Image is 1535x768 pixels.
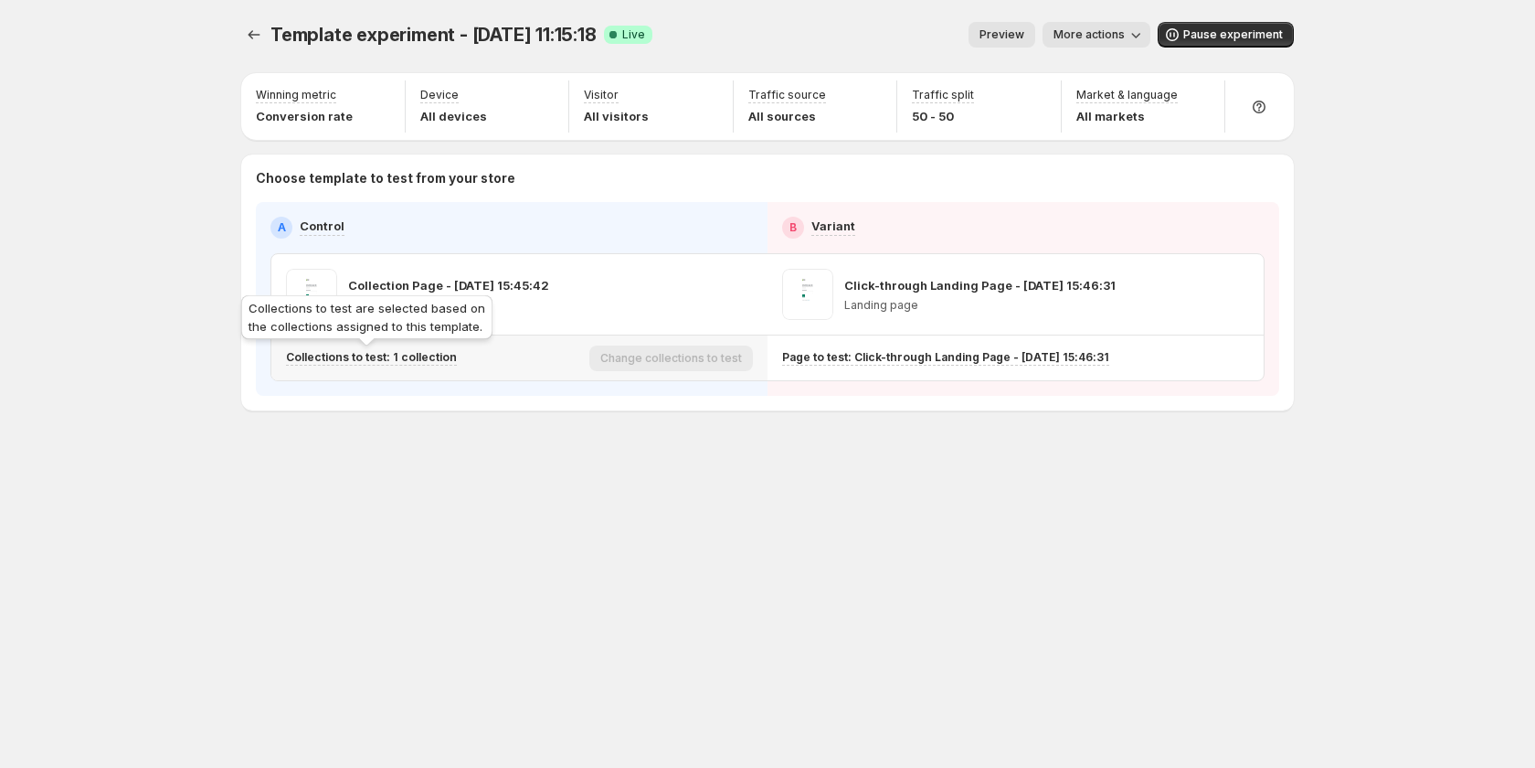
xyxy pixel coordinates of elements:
p: Click-through Landing Page - [DATE] 15:46:31 [844,276,1116,294]
p: Visitor [584,88,619,102]
p: All visitors [584,107,649,125]
p: Choose template to test from your store [256,169,1279,187]
p: Device [420,88,459,102]
p: Collections to test: 1 collection [286,350,457,365]
p: Traffic source [748,88,826,102]
span: Template experiment - [DATE] 11:15:18 [270,24,597,46]
p: 50 - 50 [912,107,974,125]
p: Page to test: Click-through Landing Page - [DATE] 15:46:31 [782,350,1109,365]
p: Conversion rate [256,107,353,125]
span: Pause experiment [1183,27,1283,42]
button: Preview [969,22,1035,48]
p: Traffic split [912,88,974,102]
p: All sources [748,107,826,125]
span: Live [622,27,645,42]
p: Winning metric [256,88,336,102]
span: Preview [979,27,1024,42]
p: All devices [420,107,487,125]
p: Variant [811,217,855,235]
span: More actions [1053,27,1125,42]
p: All markets [1076,107,1178,125]
button: Pause experiment [1158,22,1294,48]
p: Market & language [1076,88,1178,102]
h2: A [278,220,286,235]
p: Collection Page - [DATE] 15:45:42 [348,276,549,294]
h2: B [789,220,797,235]
p: Landing page [844,298,1116,313]
img: Click-through Landing Page - Aug 28, 15:46:31 [782,269,833,320]
img: Collection Page - Aug 28, 15:45:42 [286,269,337,320]
p: Control [300,217,344,235]
button: More actions [1043,22,1150,48]
button: Experiments [241,22,267,48]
